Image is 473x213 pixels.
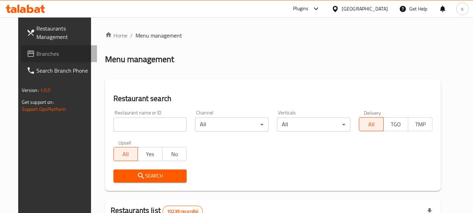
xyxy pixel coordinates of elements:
[36,49,92,58] span: Branches
[359,117,384,131] button: All
[165,149,184,159] span: No
[411,119,430,129] span: TMP
[119,172,181,180] span: Search
[383,117,408,131] button: TGO
[113,93,433,104] h2: Restaurant search
[36,24,92,41] span: Restaurants Management
[113,118,187,132] input: Search for restaurant name or ID..
[105,31,441,40] nav: breadcrumb
[22,105,66,114] a: Support.OpsPlatform
[22,86,39,95] span: Version:
[113,147,138,161] button: All
[387,119,405,129] span: TGO
[113,169,187,182] button: Search
[21,45,97,62] a: Branches
[105,31,127,40] a: Home
[40,86,51,95] span: 1.0.0
[461,5,464,13] span: s
[21,62,97,79] a: Search Branch Phone
[277,118,350,132] div: All
[130,31,133,40] li: /
[21,20,97,45] a: Restaurants Management
[293,5,308,13] div: Plugins
[36,66,92,75] span: Search Branch Phone
[22,98,54,107] span: Get support on:
[135,31,182,40] span: Menu management
[118,140,131,145] label: Upsell
[364,110,381,115] label: Delivery
[362,119,381,129] span: All
[117,149,135,159] span: All
[195,118,269,132] div: All
[408,117,433,131] button: TMP
[141,149,160,159] span: Yes
[105,54,174,65] h2: Menu management
[138,147,162,161] button: Yes
[342,5,388,13] div: [GEOGRAPHIC_DATA]
[162,147,187,161] button: No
